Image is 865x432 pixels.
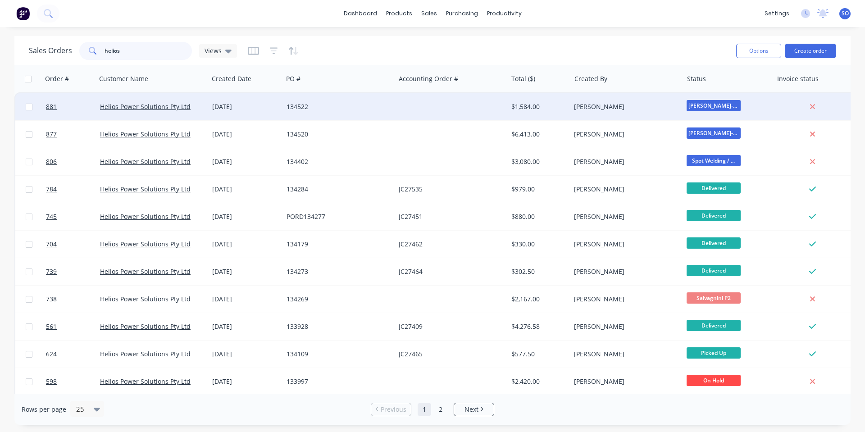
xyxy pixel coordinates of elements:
div: [PERSON_NAME] [574,212,674,221]
div: JC27462 [399,240,499,249]
div: 134179 [287,240,387,249]
div: [PERSON_NAME] [574,267,674,276]
div: Order # [45,74,69,83]
span: Rows per page [22,405,66,414]
a: Helios Power Solutions Pty Ltd [100,240,191,248]
a: Page 2 [434,403,447,416]
span: Delivered [687,265,741,276]
a: 877 [46,121,100,148]
div: JC27535 [399,185,499,194]
div: Invoice status [777,74,819,83]
a: Helios Power Solutions Pty Ltd [100,295,191,303]
div: Total ($) [511,74,535,83]
div: [DATE] [212,130,279,139]
span: On Hold [687,375,741,386]
div: $577.50 [511,350,564,359]
div: sales [417,7,442,20]
a: Helios Power Solutions Pty Ltd [100,267,191,276]
span: Delivered [687,237,741,249]
div: $979.00 [511,185,564,194]
div: Accounting Order # [399,74,458,83]
div: $3,080.00 [511,157,564,166]
div: 134109 [287,350,387,359]
span: 739 [46,267,57,276]
div: $4,276.58 [511,322,564,331]
div: purchasing [442,7,483,20]
span: Views [205,46,222,55]
div: 134522 [287,102,387,111]
a: Next page [454,405,494,414]
button: Options [736,44,781,58]
span: Picked Up [687,347,741,359]
a: Helios Power Solutions Pty Ltd [100,322,191,331]
a: 881 [46,93,100,120]
span: 784 [46,185,57,194]
span: 704 [46,240,57,249]
a: Previous page [371,405,411,414]
div: $6,413.00 [511,130,564,139]
span: 881 [46,102,57,111]
a: Helios Power Solutions Pty Ltd [100,130,191,138]
a: 784 [46,176,100,203]
div: $330.00 [511,240,564,249]
div: $302.50 [511,267,564,276]
div: [DATE] [212,212,279,221]
div: 134284 [287,185,387,194]
span: Delivered [687,182,741,194]
a: Helios Power Solutions Pty Ltd [100,212,191,221]
div: [DATE] [212,377,279,386]
span: Next [464,405,478,414]
div: [DATE] [212,295,279,304]
div: Created By [574,74,607,83]
a: 739 [46,258,100,285]
div: $2,167.00 [511,295,564,304]
div: JC27409 [399,322,499,331]
span: [PERSON_NAME]-Power C5 [687,100,741,111]
div: [PERSON_NAME] [574,102,674,111]
div: PORD134277 [287,212,387,221]
a: Helios Power Solutions Pty Ltd [100,377,191,386]
div: JC27464 [399,267,499,276]
span: 561 [46,322,57,331]
div: [PERSON_NAME] [574,185,674,194]
div: productivity [483,7,526,20]
span: 877 [46,130,57,139]
span: SO [842,9,849,18]
span: 738 [46,295,57,304]
div: 134520 [287,130,387,139]
span: [PERSON_NAME]-Power C5 [687,127,741,139]
span: 806 [46,157,57,166]
span: Previous [381,405,406,414]
div: 133928 [287,322,387,331]
a: 561 [46,313,100,340]
ul: Pagination [367,403,498,416]
div: [PERSON_NAME] [574,377,674,386]
a: Helios Power Solutions Pty Ltd [100,157,191,166]
h1: Sales Orders [29,46,72,55]
div: 134269 [287,295,387,304]
div: [DATE] [212,157,279,166]
div: [DATE] [212,102,279,111]
div: [PERSON_NAME] [574,240,674,249]
a: 745 [46,203,100,230]
span: 598 [46,377,57,386]
div: [PERSON_NAME] [574,295,674,304]
button: Create order [785,44,836,58]
div: [DATE] [212,322,279,331]
div: JC27465 [399,350,499,359]
div: [PERSON_NAME] [574,322,674,331]
div: Customer Name [99,74,148,83]
div: [PERSON_NAME] [574,350,674,359]
span: 624 [46,350,57,359]
div: products [382,7,417,20]
span: Salvagnini P2 [687,292,741,304]
a: Helios Power Solutions Pty Ltd [100,185,191,193]
div: [DATE] [212,185,279,194]
div: $2,420.00 [511,377,564,386]
a: 598 [46,368,100,395]
input: Search... [105,42,192,60]
div: [DATE] [212,350,279,359]
div: [DATE] [212,240,279,249]
div: JC27451 [399,212,499,221]
a: Helios Power Solutions Pty Ltd [100,350,191,358]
